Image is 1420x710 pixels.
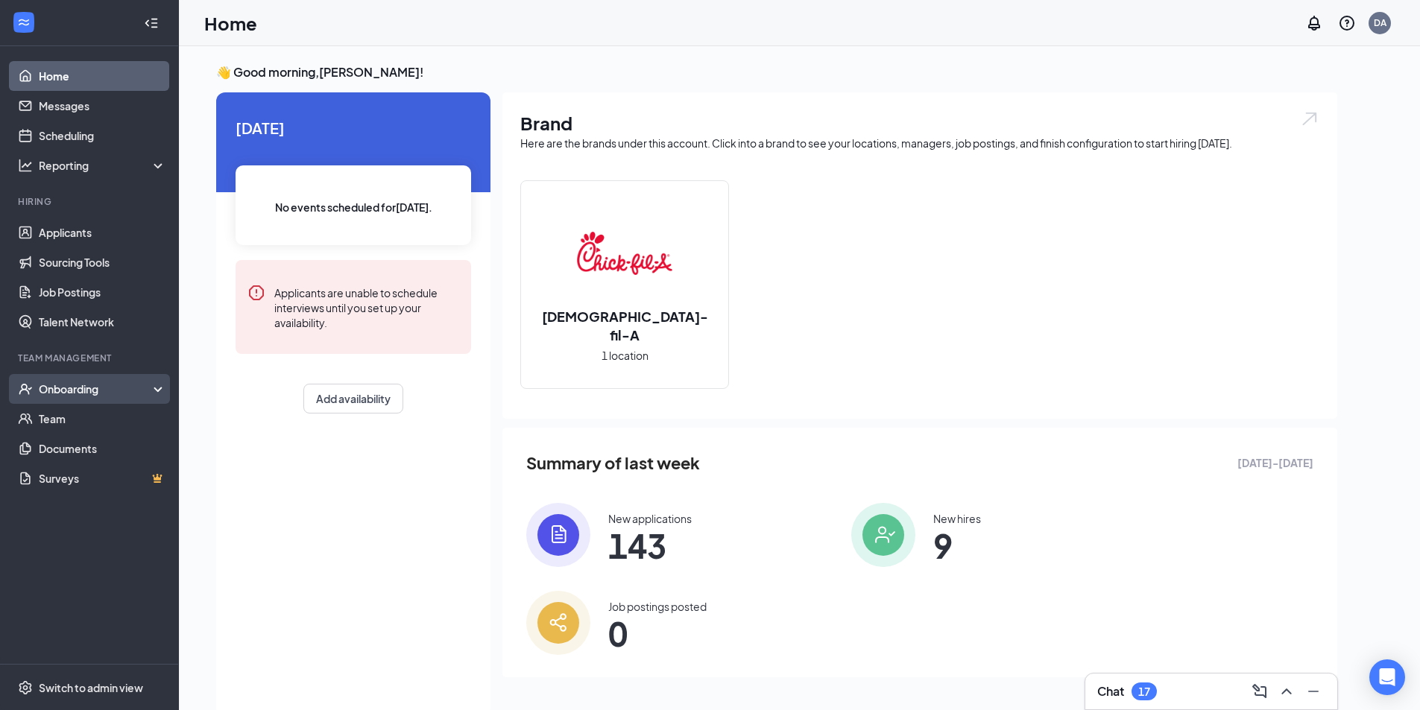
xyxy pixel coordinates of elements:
span: 143 [608,532,692,559]
button: ComposeMessage [1248,679,1272,703]
img: icon [526,591,590,655]
a: Talent Network [39,307,166,337]
span: 9 [933,532,981,559]
img: open.6027fd2a22e1237b5b06.svg [1300,110,1319,127]
svg: Settings [18,680,33,695]
h3: Chat [1097,683,1124,700]
svg: Collapse [144,16,159,31]
svg: QuestionInfo [1338,14,1356,32]
div: Reporting [39,158,167,173]
a: Scheduling [39,121,166,150]
div: Here are the brands under this account. Click into a brand to see your locations, managers, job p... [520,136,1319,150]
a: Applicants [39,218,166,247]
span: [DATE] [236,116,471,139]
img: icon [526,503,590,567]
div: Applicants are unable to schedule interviews until you set up your availability. [274,284,459,330]
a: Documents [39,434,166,463]
button: ChevronUp [1275,679,1298,703]
svg: ChevronUp [1278,682,1296,700]
div: Team Management [18,352,163,364]
span: [DATE] - [DATE] [1237,454,1313,471]
a: Job Postings [39,277,166,307]
a: Sourcing Tools [39,247,166,277]
svg: UserCheck [18,381,33,396]
div: Switch to admin view [39,680,143,695]
div: DA [1374,16,1386,29]
span: No events scheduled for [DATE] . [275,199,432,215]
h3: 👋 Good morning, [PERSON_NAME] ! [216,64,1337,80]
svg: WorkstreamLogo [16,15,31,30]
svg: Notifications [1305,14,1323,32]
svg: Analysis [18,158,33,173]
svg: ComposeMessage [1251,682,1269,700]
div: Open Intercom Messenger [1369,659,1405,695]
span: Summary of last week [526,450,700,476]
span: 0 [608,620,707,647]
a: Home [39,61,166,91]
h1: Home [204,10,257,36]
a: SurveysCrown [39,463,166,493]
button: Minimize [1301,679,1325,703]
div: New hires [933,511,981,526]
h1: Brand [520,110,1319,136]
div: 17 [1138,685,1150,698]
span: 1 location [602,347,649,364]
h2: [DEMOGRAPHIC_DATA]-fil-A [521,307,728,344]
svg: Error [247,284,265,302]
a: Messages [39,91,166,121]
div: Onboarding [39,381,154,396]
svg: Minimize [1304,682,1322,700]
img: Chick-fil-A [577,206,672,301]
img: icon [851,503,915,567]
div: New applications [608,511,692,526]
button: Add availability [303,384,403,413]
a: Team [39,404,166,434]
div: Hiring [18,195,163,208]
div: Job postings posted [608,599,707,614]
